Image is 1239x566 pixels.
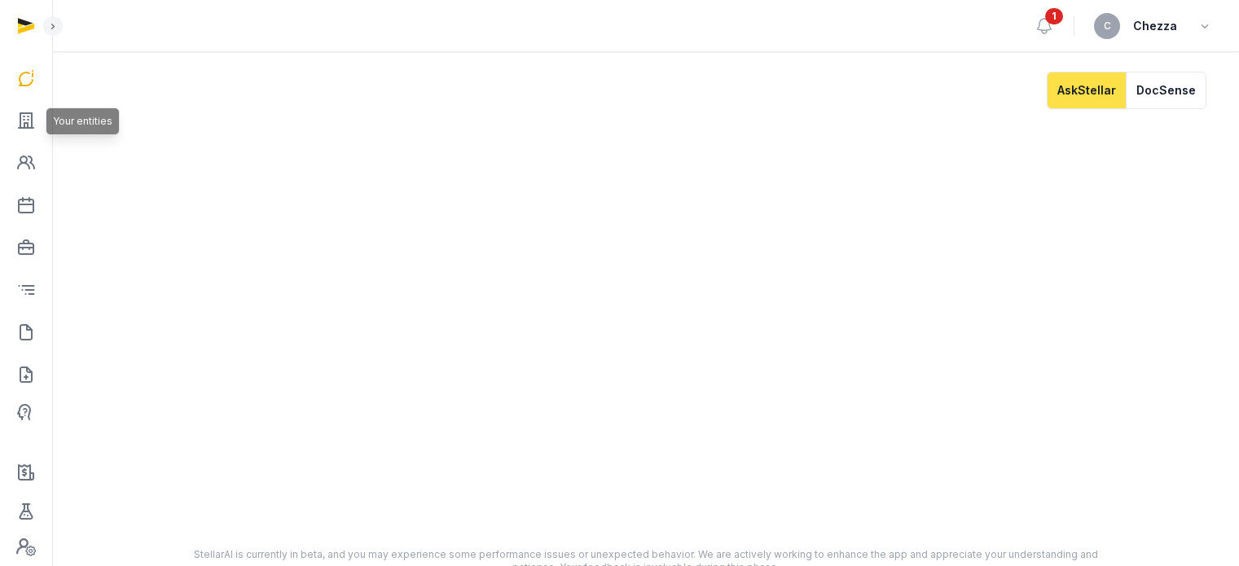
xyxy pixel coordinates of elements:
[1126,72,1206,109] button: DocSense
[1104,21,1111,31] span: C
[1133,16,1177,36] span: Chezza
[1094,13,1120,39] button: C
[1047,72,1126,109] button: AskStellar
[1045,8,1063,24] span: 1
[53,115,112,128] span: Your entities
